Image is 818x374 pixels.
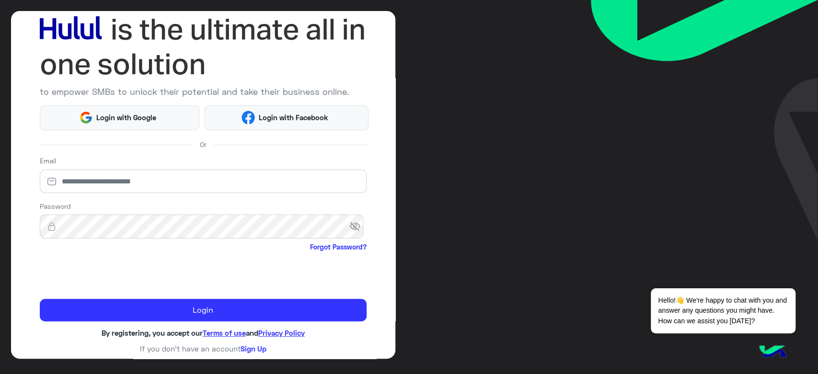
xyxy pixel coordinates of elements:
button: Login with Facebook [205,105,368,130]
img: Facebook [242,111,255,125]
img: lock [40,222,64,231]
a: Forgot Password? [310,242,367,252]
a: Privacy Policy [258,329,305,337]
img: hulul-logo.png [756,336,789,369]
button: Login with Google [40,105,200,130]
span: By registering, you accept our [102,329,203,337]
h6: If you don’t have an account [40,344,367,353]
span: Or [200,139,207,149]
img: email [40,177,64,186]
a: Sign Up [241,344,266,353]
p: to empower SMBs to unlock their potential and take their business online. [40,85,367,98]
label: Password [40,201,71,211]
span: Hello!👋 We're happy to chat with you and answer any questions you might have. How can we assist y... [651,288,795,333]
img: hululLoginTitle_EN.svg [40,12,367,82]
button: Login [40,299,367,322]
iframe: reCAPTCHA [40,254,185,292]
img: Google [79,111,93,125]
span: visibility_off [349,218,367,235]
span: Login with Facebook [255,112,332,123]
span: and [246,329,258,337]
span: Login with Google [93,112,160,123]
label: Email [40,156,56,166]
a: Terms of use [203,329,246,337]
